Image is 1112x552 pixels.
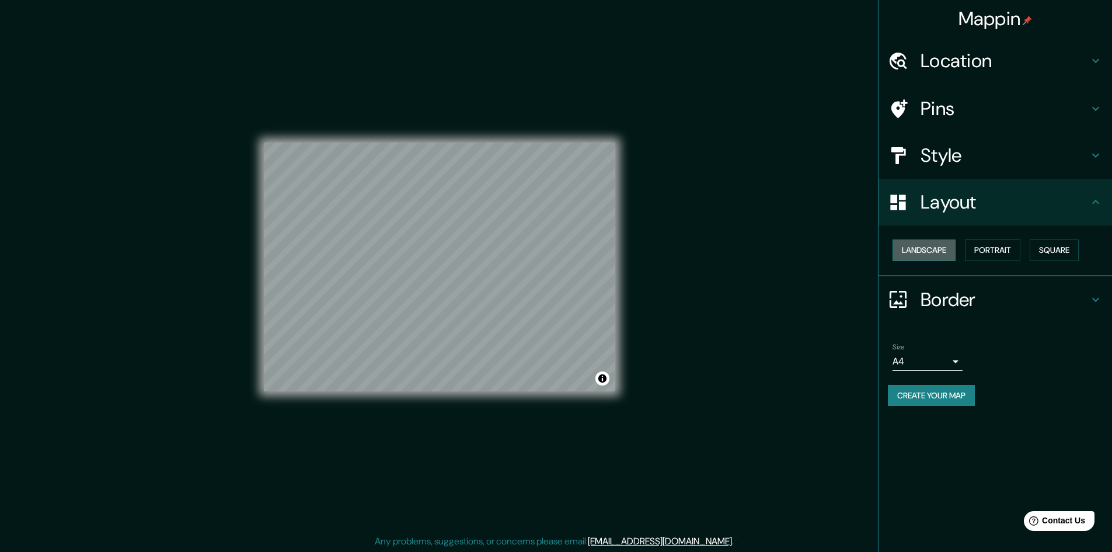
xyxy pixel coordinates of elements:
button: Square [1030,239,1079,261]
canvas: Map [264,143,615,391]
p: Any problems, suggestions, or concerns please email . [375,534,734,548]
div: . [734,534,735,548]
h4: Location [921,49,1089,72]
div: Location [879,37,1112,84]
a: [EMAIL_ADDRESS][DOMAIN_NAME] [588,535,732,547]
div: Pins [879,85,1112,132]
button: Create your map [888,385,975,407]
div: Border [879,276,1112,323]
div: . [735,534,738,548]
h4: Layout [921,190,1089,214]
div: Layout [879,179,1112,225]
button: Toggle attribution [595,372,609,386]
img: pin-icon.png [1023,16,1032,25]
iframe: Help widget launcher [1008,506,1099,539]
button: Portrait [965,239,1020,261]
div: A4 [893,352,963,371]
button: Landscape [893,239,956,261]
div: Style [879,132,1112,179]
h4: Border [921,288,1089,311]
h4: Style [921,144,1089,167]
h4: Mappin [958,7,1033,30]
h4: Pins [921,97,1089,120]
label: Size [893,342,905,352]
